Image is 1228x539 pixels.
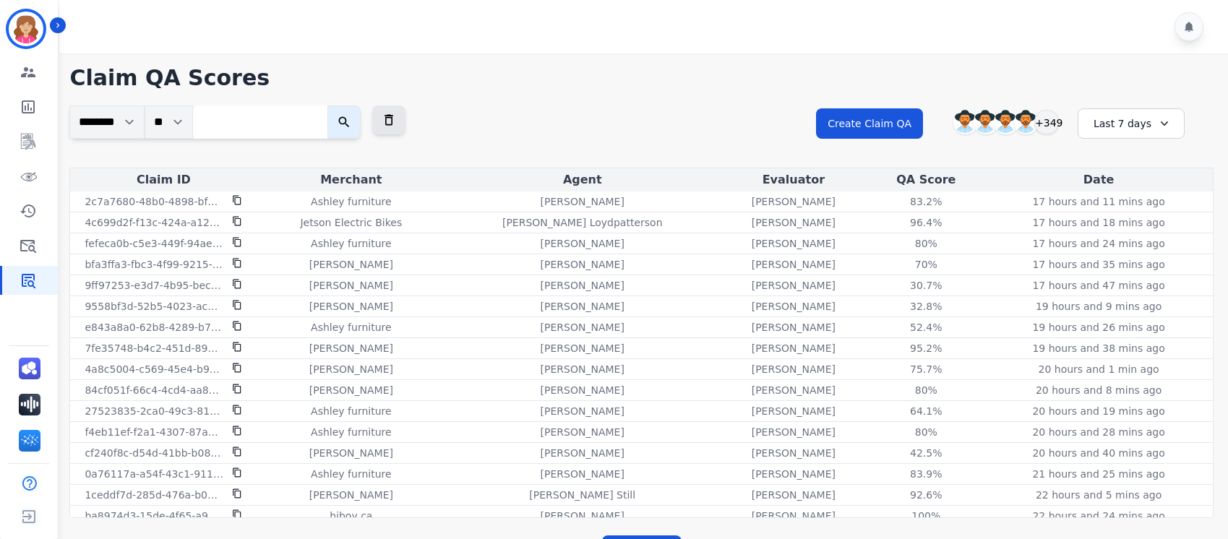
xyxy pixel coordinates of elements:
[893,362,958,376] div: 75.7%
[752,215,836,230] p: [PERSON_NAME]
[752,467,836,481] p: [PERSON_NAME]
[85,215,223,230] p: 4c699d2f-f13c-424a-a12b-d592af2a63b2
[893,299,958,314] div: 32.8%
[85,299,223,314] p: 9558bf3d-52b5-4023-acb4-04e720402aa3
[311,236,391,251] p: Ashley furniture
[1032,236,1164,251] p: 17 hours and 24 mins ago
[541,341,624,355] p: [PERSON_NAME]
[309,341,393,355] p: [PERSON_NAME]
[541,383,624,397] p: [PERSON_NAME]
[85,278,223,293] p: 9ff97253-e3d7-4b95-bec0-d3679fdb9be3
[300,215,402,230] p: Jetson Electric Bikes
[85,425,223,439] p: f4eb11ef-f2a1-4307-87a2-a547d2471405
[311,425,391,439] p: Ashley furniture
[85,509,223,523] p: ba8974d3-15de-4f65-a95e-3a2b5fb9c8e3
[541,509,624,523] p: [PERSON_NAME]
[330,509,372,523] p: hiboy ca
[893,446,958,460] div: 42.5%
[752,320,836,335] p: [PERSON_NAME]
[1078,108,1185,139] div: Last 7 days
[541,257,624,272] p: [PERSON_NAME]
[448,171,716,189] div: Agent
[69,65,1214,91] h1: Claim QA Scores
[309,488,393,502] p: [PERSON_NAME]
[752,425,836,439] p: [PERSON_NAME]
[1032,341,1164,355] p: 19 hours and 38 mins ago
[541,194,624,209] p: [PERSON_NAME]
[1032,425,1164,439] p: 20 hours and 28 mins ago
[1032,215,1164,230] p: 17 hours and 18 mins ago
[541,446,624,460] p: [PERSON_NAME]
[1039,362,1159,376] p: 20 hours and 1 min ago
[85,257,223,272] p: bfa3ffa3-fbc3-4f99-9215-ead3787bbbe2
[752,383,836,397] p: [PERSON_NAME]
[85,383,223,397] p: 84cf051f-66c4-4cd4-aa8b-2779a5284406
[893,194,958,209] div: 83.2%
[259,171,442,189] div: Merchant
[541,425,624,439] p: [PERSON_NAME]
[309,278,393,293] p: [PERSON_NAME]
[85,341,223,355] p: 7fe35748-b4c2-451d-891c-e38b7bd3cfd2
[752,236,836,251] p: [PERSON_NAME]
[893,509,958,523] div: 100%
[1032,278,1164,293] p: 17 hours and 47 mins ago
[541,236,624,251] p: [PERSON_NAME]
[502,215,663,230] p: [PERSON_NAME] Loydpatterson
[85,194,223,209] p: 2c7a7680-48b0-4898-bf2d-6a31e957dc89
[752,341,836,355] p: [PERSON_NAME]
[893,341,958,355] div: 95.2%
[541,278,624,293] p: [PERSON_NAME]
[309,446,393,460] p: [PERSON_NAME]
[73,171,254,189] div: Claim ID
[1032,467,1164,481] p: 21 hours and 25 mins ago
[752,362,836,376] p: [PERSON_NAME]
[309,383,393,397] p: [PERSON_NAME]
[893,278,958,293] div: 30.7%
[311,320,391,335] p: Ashley furniture
[1032,404,1164,418] p: 20 hours and 19 mins ago
[85,446,223,460] p: cf240f8c-d54d-41bb-b08c-a6da134fdfc2
[893,236,958,251] div: 80%
[311,194,391,209] p: Ashley furniture
[752,194,836,209] p: [PERSON_NAME]
[893,425,958,439] div: 80%
[893,320,958,335] div: 52.4%
[541,299,624,314] p: [PERSON_NAME]
[309,257,393,272] p: [PERSON_NAME]
[752,404,836,418] p: [PERSON_NAME]
[893,488,958,502] div: 92.6%
[722,171,864,189] div: Evaluator
[893,383,958,397] div: 80%
[1032,320,1164,335] p: 19 hours and 26 mins ago
[309,299,393,314] p: [PERSON_NAME]
[9,12,43,46] img: Bordered avatar
[85,320,223,335] p: e843a8a0-62b8-4289-b7dd-d90dfc7d2693
[85,236,223,251] p: fefeca0b-c5e3-449f-94ae-6e74091dcd64
[870,171,982,189] div: QA Score
[1036,383,1162,397] p: 20 hours and 8 mins ago
[1034,110,1059,134] div: +349
[309,362,393,376] p: [PERSON_NAME]
[1036,488,1162,502] p: 22 hours and 5 mins ago
[893,467,958,481] div: 83.9%
[529,488,635,502] p: [PERSON_NAME] Still
[987,171,1210,189] div: Date
[1032,509,1164,523] p: 22 hours and 24 mins ago
[541,362,624,376] p: [PERSON_NAME]
[752,488,836,502] p: [PERSON_NAME]
[85,488,223,502] p: 1ceddf7d-285d-476a-b023-c59428b6fb78
[311,404,391,418] p: Ashley furniture
[816,108,923,139] button: Create Claim QA
[752,278,836,293] p: [PERSON_NAME]
[752,446,836,460] p: [PERSON_NAME]
[752,509,836,523] p: [PERSON_NAME]
[541,404,624,418] p: [PERSON_NAME]
[85,404,223,418] p: 27523835-2ca0-49c3-8161-e8f9de0d0951
[893,404,958,418] div: 64.1%
[1032,257,1164,272] p: 17 hours and 35 mins ago
[1032,446,1164,460] p: 20 hours and 40 mins ago
[85,362,223,376] p: 4a8c5004-c569-45e4-b9dc-88a7b9e8536d
[893,215,958,230] div: 96.4%
[1036,299,1162,314] p: 19 hours and 9 mins ago
[893,257,958,272] div: 70%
